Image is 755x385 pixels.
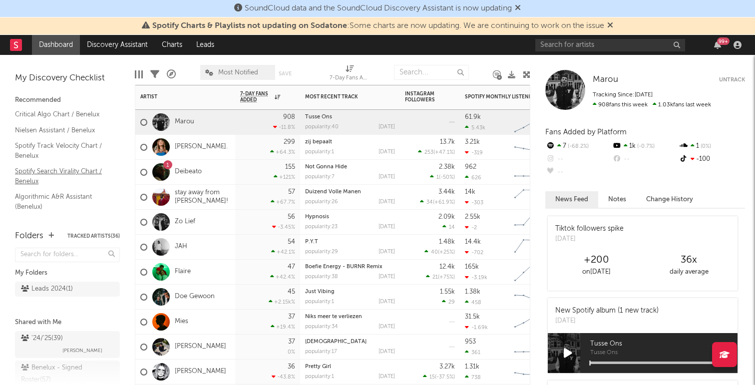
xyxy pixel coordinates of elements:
[545,166,612,179] div: --
[598,191,636,208] button: Notes
[378,199,395,205] div: [DATE]
[465,124,485,131] div: 5.43k
[510,235,555,260] svg: Chart title
[440,139,455,145] div: 13.7k
[305,324,338,330] div: popularity: 34
[535,39,685,51] input: Search for artists
[15,166,110,186] a: Spotify Search Virality Chart / Benelux
[717,37,730,45] div: 99 +
[510,310,555,335] svg: Chart title
[21,283,73,295] div: Leads 2024 ( 1 )
[679,140,745,153] div: 1
[305,139,332,145] a: zij bepaalt
[636,191,703,208] button: Change History
[465,214,480,220] div: 2.55k
[679,153,745,166] div: -100
[465,314,480,320] div: 31.5k
[175,218,195,226] a: Zo Lief
[288,214,295,220] div: 56
[175,143,228,151] a: [PERSON_NAME].
[424,150,433,155] span: 253
[305,374,334,380] div: popularity: 1
[612,140,678,153] div: 1k
[305,239,318,245] a: P.Y.T
[510,210,555,235] svg: Chart title
[305,224,338,230] div: popularity: 23
[305,349,337,355] div: popularity: 17
[465,189,475,195] div: 14k
[435,150,453,155] span: +47.1 %
[140,94,215,100] div: Artist
[305,364,395,370] div: Pretty Girl
[436,375,453,380] span: -37.5 %
[155,35,189,55] a: Charts
[175,268,191,276] a: Flaire
[15,248,120,262] input: Search for folders...
[643,266,735,278] div: daily average
[288,289,295,295] div: 45
[378,174,395,180] div: [DATE]
[175,343,226,351] a: [PERSON_NAME]
[439,164,455,170] div: 2.38k
[288,364,295,370] div: 36
[15,191,110,212] a: Algorithmic A&R Assistant (Benelux)
[465,239,481,245] div: 14.4k
[305,299,334,305] div: popularity: 1
[448,300,455,305] span: 29
[240,91,272,103] span: 7-Day Fans Added
[593,102,648,108] span: 908 fans this week
[305,189,361,195] a: Duizend Volle Manen
[510,260,555,285] svg: Chart title
[465,364,479,370] div: 1.31k
[607,22,613,30] span: Dismiss
[175,368,226,376] a: [PERSON_NAME]
[555,224,624,234] div: Tiktok followers spike
[378,324,395,330] div: [DATE]
[439,364,455,370] div: 3.27k
[439,264,455,270] div: 12.4k
[405,91,440,103] div: Instagram Followers
[510,185,555,210] svg: Chart title
[305,339,395,345] div: Egoïst
[510,360,555,385] svg: Chart title
[465,94,540,100] div: Spotify Monthly Listeners
[305,174,335,180] div: popularity: 7
[593,75,618,84] span: Marou
[545,191,598,208] button: News Feed
[465,324,488,331] div: -1.69k
[378,299,395,305] div: [DATE]
[593,102,711,108] span: 1.03k fans last week
[440,289,455,295] div: 1.55k
[150,60,159,89] div: Filters
[378,274,395,280] div: [DATE]
[429,375,435,380] span: 15
[305,239,395,245] div: P.Y.T
[175,318,188,326] a: Mies
[465,339,476,345] div: 953
[305,264,382,270] a: Boefie Energy - BURNR Remix
[420,199,455,205] div: ( )
[288,189,295,195] div: 57
[283,114,295,120] div: 908
[439,239,455,245] div: 1.48k
[305,314,395,320] div: Niks meer te verliezen
[135,60,143,89] div: Edit Columns
[62,345,102,357] span: [PERSON_NAME]
[643,254,735,266] div: 36 x
[288,314,295,320] div: 37
[15,125,110,136] a: Nielsen Assistant / Benelux
[465,299,481,306] div: 458
[67,234,120,239] button: Tracked Artists(36)
[440,175,453,180] span: -50 %
[590,350,738,356] span: Tusse Ons
[15,94,120,106] div: Recommended
[305,199,338,205] div: popularity: 26
[545,128,627,136] span: Fans Added by Platform
[305,289,335,295] a: Just Vibing
[465,164,476,170] div: 962
[378,374,395,380] div: [DATE]
[80,35,155,55] a: Discovery Assistant
[305,314,362,320] a: Niks meer te verliezen
[378,249,395,255] div: [DATE]
[426,200,433,205] span: 34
